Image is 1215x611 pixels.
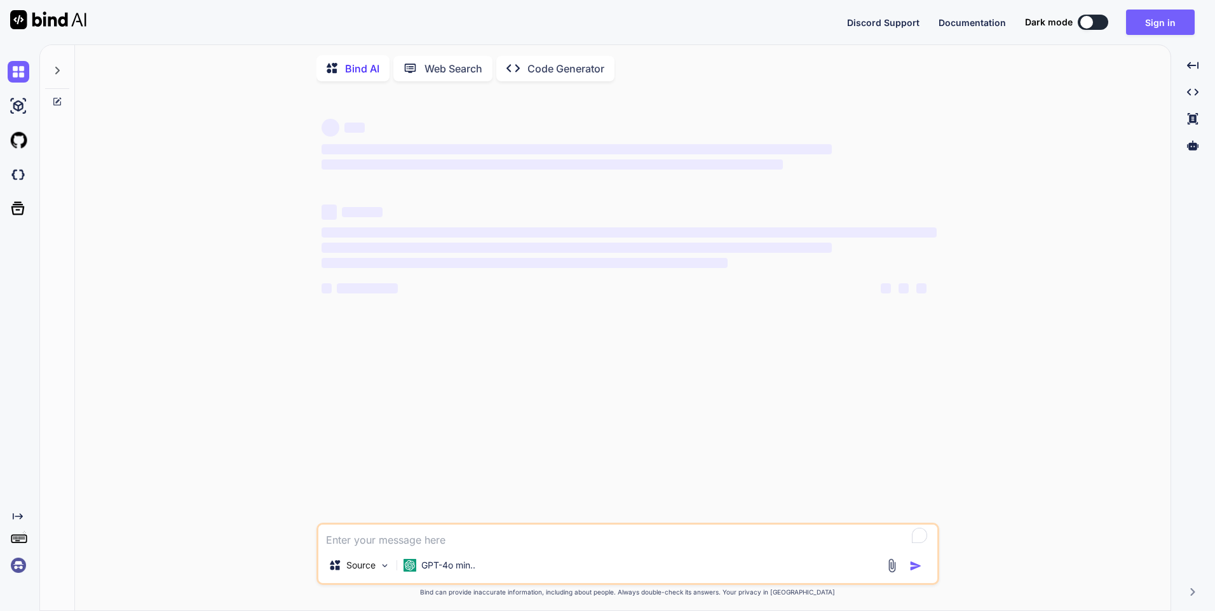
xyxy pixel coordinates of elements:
span: ‌ [342,207,383,217]
span: ‌ [322,258,728,268]
span: ‌ [322,205,337,220]
span: Documentation [939,17,1006,28]
p: Source [346,559,376,572]
img: attachment [885,558,899,573]
p: Web Search [424,61,482,76]
img: darkCloudIdeIcon [8,164,29,185]
button: Sign in [1126,10,1195,35]
span: ‌ [881,283,891,293]
img: Bind AI [10,10,86,29]
button: Documentation [939,16,1006,29]
span: ‌ [322,144,832,154]
img: ai-studio [8,95,29,117]
img: icon [909,560,922,572]
textarea: To enrich screen reader interactions, please activate Accessibility in Grammarly extension settings [318,525,937,547]
img: Pick Models [379,560,390,571]
img: GPT-4o mini [404,559,416,572]
img: chat [8,61,29,83]
p: GPT-4o min.. [421,559,475,572]
img: githubLight [8,130,29,151]
button: Discord Support [847,16,920,29]
p: Bind AI [345,61,379,76]
p: Code Generator [527,61,604,76]
p: Bind can provide inaccurate information, including about people. Always double-check its answers.... [316,587,939,597]
span: ‌ [899,283,909,293]
span: ‌ [344,123,365,133]
span: Dark mode [1025,16,1073,29]
span: ‌ [916,283,927,293]
span: ‌ [322,159,783,170]
span: ‌ [322,227,937,238]
span: ‌ [322,243,832,253]
span: ‌ [322,283,332,293]
span: ‌ [337,283,398,293]
span: Discord Support [847,17,920,28]
span: ‌ [322,119,339,137]
img: signin [8,554,29,576]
